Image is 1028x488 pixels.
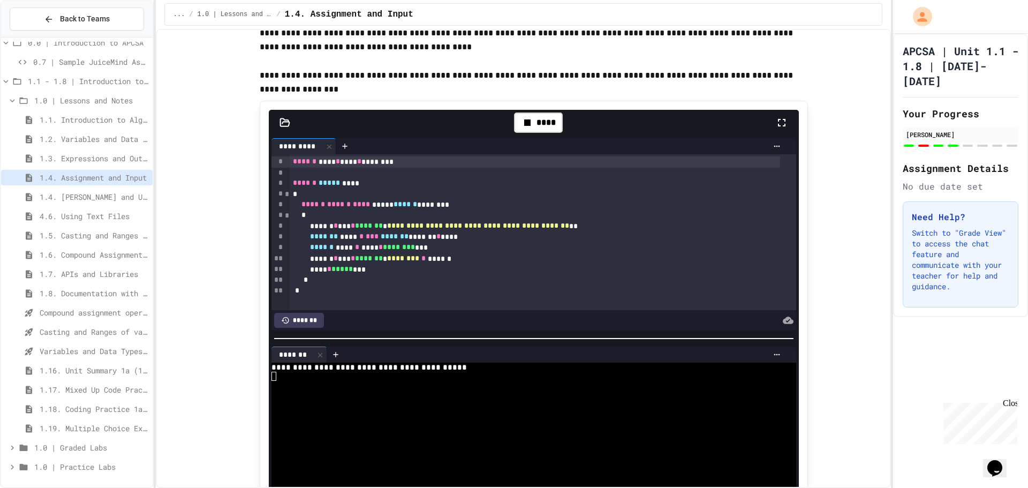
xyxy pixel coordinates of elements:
[40,326,148,337] span: Casting and Ranges of variables - Quiz
[40,153,148,164] span: 1.3. Expressions and Output [New]
[40,268,148,280] span: 1.7. APIs and Libraries
[28,37,148,48] span: 0.0 | Introduction to APCSA
[40,191,148,202] span: 1.4. [PERSON_NAME] and User Input
[34,95,148,106] span: 1.0 | Lessons and Notes
[40,211,148,222] span: 4.6. Using Text Files
[983,445,1017,477] iframe: chat widget
[60,13,110,25] span: Back to Teams
[285,8,413,21] span: 1.4. Assignment and Input
[34,442,148,453] span: 1.0 | Graded Labs
[903,43,1018,88] h1: APCSA | Unit 1.1 - 1.8 | [DATE]-[DATE]
[198,10,273,19] span: 1.0 | Lessons and Notes
[912,228,1009,292] p: Switch to "Grade View" to access the chat feature and communicate with your teacher for help and ...
[906,130,1015,139] div: [PERSON_NAME]
[40,403,148,415] span: 1.18. Coding Practice 1a (1.1-1.6)
[34,461,148,472] span: 1.0 | Practice Labs
[903,106,1018,121] h2: Your Progress
[40,133,148,145] span: 1.2. Variables and Data Types
[903,180,1018,193] div: No due date set
[33,56,148,67] span: 0.7 | Sample JuiceMind Assignment - [GEOGRAPHIC_DATA]
[40,307,148,318] span: Compound assignment operators - Quiz
[40,423,148,434] span: 1.19. Multiple Choice Exercises for Unit 1a (1.1-1.6)
[189,10,193,19] span: /
[903,161,1018,176] h2: Assignment Details
[40,365,148,376] span: 1.16. Unit Summary 1a (1.1-1.6)
[912,211,1009,223] h3: Need Help?
[40,249,148,260] span: 1.6. Compound Assignment Operators
[939,399,1017,444] iframe: chat widget
[40,230,148,241] span: 1.5. Casting and Ranges of Values
[40,114,148,125] span: 1.1. Introduction to Algorithms, Programming, and Compilers
[40,172,148,183] span: 1.4. Assignment and Input
[10,7,144,31] button: Back to Teams
[4,4,74,68] div: Chat with us now!Close
[28,76,148,87] span: 1.1 - 1.8 | Introduction to Java
[40,288,148,299] span: 1.8. Documentation with Comments and Preconditions
[40,384,148,395] span: 1.17. Mixed Up Code Practice 1.1-1.6
[40,346,148,357] span: Variables and Data Types - Quiz
[173,10,185,19] span: ...
[902,4,935,29] div: My Account
[277,10,281,19] span: /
